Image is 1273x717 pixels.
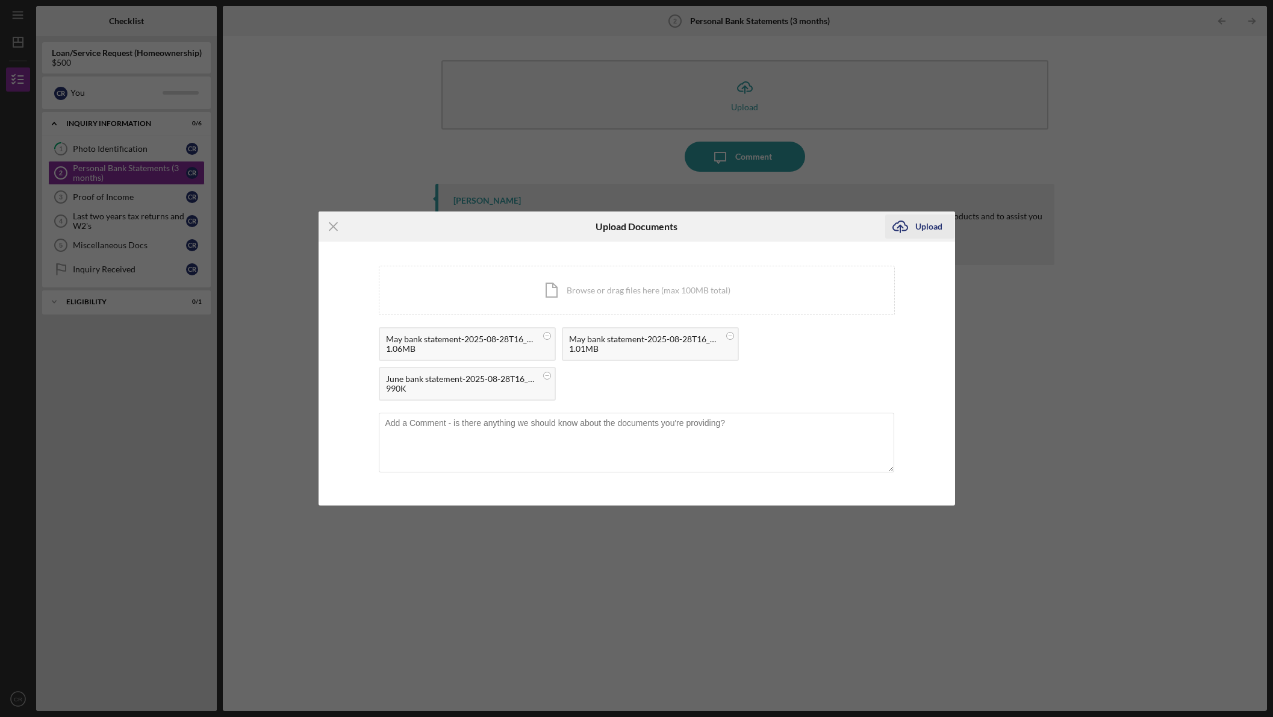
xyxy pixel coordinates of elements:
div: June bank statement-2025-08-28T16_06_56.948Z.pdf [386,374,537,384]
div: 1.06MB [386,344,537,354]
div: May bank statement-2025-08-28T16_06_44.108Z.pdf [569,334,720,344]
button: Upload [885,214,954,239]
div: 990K [386,384,537,393]
h6: Upload Documents [596,221,677,232]
div: Upload [915,214,942,239]
div: May bank statement-2025-08-28T16_07_34.374Z.pdf [386,334,537,344]
div: 1.01MB [569,344,720,354]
